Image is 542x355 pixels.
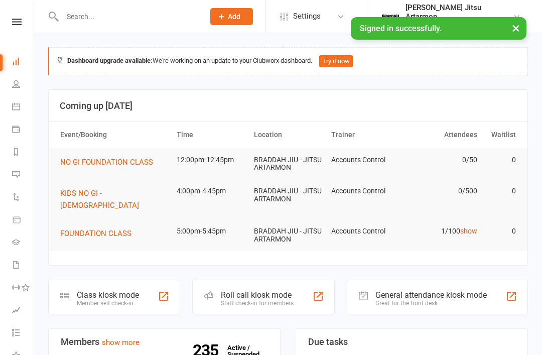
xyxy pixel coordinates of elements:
a: Calendar [12,96,35,119]
td: BRADDAH JIU - JITSU ARTARMON [249,219,327,251]
span: Settings [293,5,321,28]
th: Attendees [404,122,481,148]
button: NO GI FOUNDATION CLASS [60,156,160,168]
div: Great for the front desk [375,300,487,307]
td: 0/50 [404,148,481,172]
td: 5:00pm-5:45pm [172,219,249,243]
a: Payments [12,119,35,142]
a: Reports [12,142,35,164]
button: × [507,17,525,39]
th: Trainer [327,122,404,148]
div: General attendance kiosk mode [375,290,487,300]
h3: Members [61,337,268,347]
strong: Dashboard upgrade available: [67,57,153,64]
h3: Coming up [DATE] [60,101,516,111]
th: Event/Booking [56,122,172,148]
div: Staff check-in for members [221,300,294,307]
button: KIDS NO GI - [DEMOGRAPHIC_DATA] [60,187,168,211]
a: Product Sales [12,209,35,232]
span: FOUNDATION CLASS [60,229,131,238]
a: show more [102,338,140,347]
a: People [12,74,35,96]
span: Signed in successfully. [360,24,442,33]
button: Try it now [319,55,353,67]
button: FOUNDATION CLASS [60,227,139,240]
td: Accounts Control [327,179,404,203]
a: Dashboard [12,51,35,74]
div: Member self check-in [77,300,139,307]
button: Add [210,8,253,25]
span: KIDS NO GI - [DEMOGRAPHIC_DATA] [60,189,139,210]
td: 4:00pm-4:45pm [172,179,249,203]
td: Accounts Control [327,148,404,172]
div: Roll call kiosk mode [221,290,294,300]
td: 12:00pm-12:45pm [172,148,249,172]
a: show [460,227,477,235]
td: 0 [482,219,520,243]
img: thumb_image1701639914.png [380,7,400,27]
a: Assessments [12,300,35,322]
td: 0 [482,179,520,203]
td: 1/100 [404,219,481,243]
h3: Due tasks [308,337,515,347]
th: Waitlist [482,122,520,148]
td: BRADDAH JIU - JITSU ARTARMON [249,179,327,211]
span: NO GI FOUNDATION CLASS [60,158,153,167]
span: Add [228,13,240,21]
th: Time [172,122,249,148]
div: We're working on an update to your Clubworx dashboard. [48,47,528,75]
input: Search... [59,10,197,24]
div: Class kiosk mode [77,290,139,300]
td: 0 [482,148,520,172]
td: BRADDAH JIU - JITSU ARTARMON [249,148,327,180]
th: Location [249,122,327,148]
td: Accounts Control [327,219,404,243]
div: [PERSON_NAME] Jitsu Artarmon [405,3,513,21]
td: 0/500 [404,179,481,203]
